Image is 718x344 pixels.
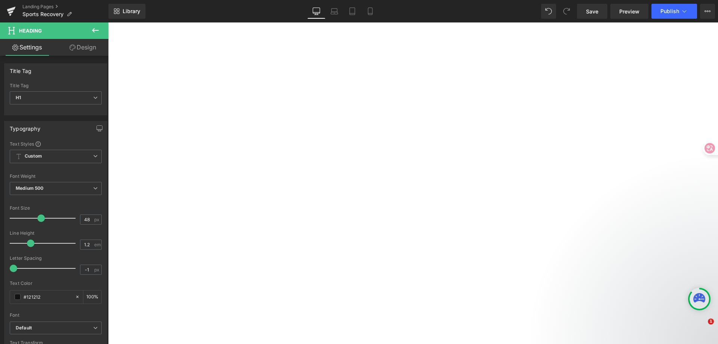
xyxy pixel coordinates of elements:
a: Laptop [325,4,343,19]
div: Font Size [10,206,102,211]
div: Typography [10,121,40,132]
a: Preview [610,4,648,19]
span: Save [586,7,598,15]
a: Landing Pages [22,4,108,10]
span: em [94,242,101,247]
a: Desktop [307,4,325,19]
div: % [83,290,101,304]
div: Line Height [10,231,102,236]
div: Font Weight [10,174,102,179]
div: Title Tag [10,83,102,88]
div: Font [10,313,102,318]
span: Sports Recovery [22,11,64,17]
div: Letter Spacing [10,256,102,261]
a: New Library [108,4,145,19]
div: Title Tag [10,64,32,74]
div: Text Styles [10,141,102,147]
i: Default [16,325,32,331]
button: Undo [541,4,556,19]
span: Preview [619,7,639,15]
a: Tablet [343,4,361,19]
span: px [94,217,101,222]
button: Publish [651,4,697,19]
iframe: Intercom live chat [693,319,711,337]
b: Custom [25,153,42,159]
button: More [700,4,715,19]
button: Redo [559,4,574,19]
b: H1 [16,95,21,100]
a: Design [56,39,110,56]
b: Medium 500 [16,185,43,191]
span: px [94,267,101,272]
span: Publish [660,8,679,14]
span: Heading [19,28,42,34]
input: Color [24,293,71,301]
span: Library [123,8,140,15]
a: Mobile [361,4,379,19]
div: Text Color [10,281,102,286]
span: 1 [708,319,714,325]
